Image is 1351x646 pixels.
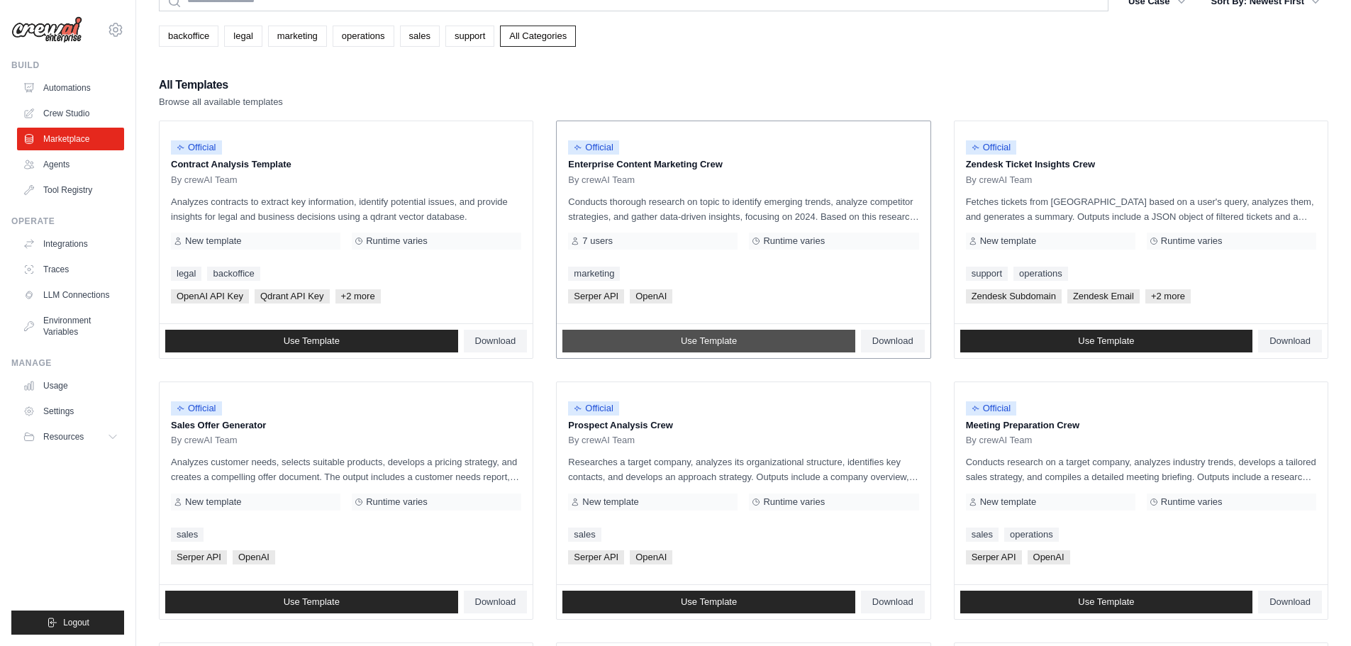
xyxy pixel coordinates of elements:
[568,157,918,172] p: Enterprise Content Marketing Crew
[268,26,327,47] a: marketing
[568,435,635,446] span: By crewAI Team
[165,591,458,613] a: Use Template
[872,335,913,347] span: Download
[17,309,124,343] a: Environment Variables
[1028,550,1070,564] span: OpenAI
[1145,289,1191,303] span: +2 more
[17,284,124,306] a: LLM Connections
[224,26,262,47] a: legal
[568,174,635,186] span: By crewAI Team
[171,550,227,564] span: Serper API
[445,26,494,47] a: support
[966,418,1316,433] p: Meeting Preparation Crew
[568,289,624,303] span: Serper API
[475,596,516,608] span: Download
[980,496,1036,508] span: New template
[861,591,925,613] a: Download
[255,289,330,303] span: Qdrant API Key
[17,374,124,397] a: Usage
[464,591,528,613] a: Download
[284,335,340,347] span: Use Template
[17,102,124,125] a: Crew Studio
[171,194,521,224] p: Analyzes contracts to extract key information, identify potential issues, and provide insights fo...
[1078,596,1134,608] span: Use Template
[966,194,1316,224] p: Fetches tickets from [GEOGRAPHIC_DATA] based on a user's query, analyzes them, and generates a su...
[630,289,672,303] span: OpenAI
[960,330,1253,352] a: Use Template
[1078,335,1134,347] span: Use Template
[562,330,855,352] a: Use Template
[763,235,825,247] span: Runtime varies
[171,174,238,186] span: By crewAI Team
[366,496,428,508] span: Runtime varies
[966,140,1017,155] span: Official
[568,528,601,542] a: sales
[1013,267,1068,281] a: operations
[335,289,381,303] span: +2 more
[966,550,1022,564] span: Serper API
[1004,528,1059,542] a: operations
[1269,335,1311,347] span: Download
[17,179,124,201] a: Tool Registry
[17,400,124,423] a: Settings
[171,528,204,542] a: sales
[966,267,1008,281] a: support
[185,496,241,508] span: New template
[17,233,124,255] a: Integrations
[630,550,672,564] span: OpenAI
[159,75,283,95] h2: All Templates
[233,550,275,564] span: OpenAI
[171,418,521,433] p: Sales Offer Generator
[171,267,201,281] a: legal
[475,335,516,347] span: Download
[960,591,1253,613] a: Use Template
[159,26,218,47] a: backoffice
[681,335,737,347] span: Use Template
[872,596,913,608] span: Download
[11,216,124,227] div: Operate
[562,591,855,613] a: Use Template
[17,258,124,281] a: Traces
[568,455,918,484] p: Researches a target company, analyzes its organizational structure, identifies key contacts, and ...
[63,617,89,628] span: Logout
[171,401,222,416] span: Official
[568,401,619,416] span: Official
[1269,596,1311,608] span: Download
[171,140,222,155] span: Official
[681,596,737,608] span: Use Template
[11,611,124,635] button: Logout
[763,496,825,508] span: Runtime varies
[1258,591,1322,613] a: Download
[17,425,124,448] button: Resources
[171,455,521,484] p: Analyzes customer needs, selects suitable products, develops a pricing strategy, and creates a co...
[568,194,918,224] p: Conducts thorough research on topic to identify emerging trends, analyze competitor strategies, a...
[500,26,576,47] a: All Categories
[1161,496,1223,508] span: Runtime varies
[171,289,249,303] span: OpenAI API Key
[165,330,458,352] a: Use Template
[171,435,238,446] span: By crewAI Team
[966,401,1017,416] span: Official
[11,16,82,43] img: Logo
[171,157,521,172] p: Contract Analysis Template
[333,26,394,47] a: operations
[366,235,428,247] span: Runtime varies
[17,128,124,150] a: Marketplace
[582,235,613,247] span: 7 users
[568,550,624,564] span: Serper API
[966,435,1033,446] span: By crewAI Team
[966,289,1062,303] span: Zendesk Subdomain
[966,174,1033,186] span: By crewAI Team
[1258,330,1322,352] a: Download
[284,596,340,608] span: Use Template
[582,496,638,508] span: New template
[980,235,1036,247] span: New template
[966,455,1316,484] p: Conducts research on a target company, analyzes industry trends, develops a tailored sales strate...
[1161,235,1223,247] span: Runtime varies
[400,26,440,47] a: sales
[861,330,925,352] a: Download
[11,357,124,369] div: Manage
[568,140,619,155] span: Official
[464,330,528,352] a: Download
[17,153,124,176] a: Agents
